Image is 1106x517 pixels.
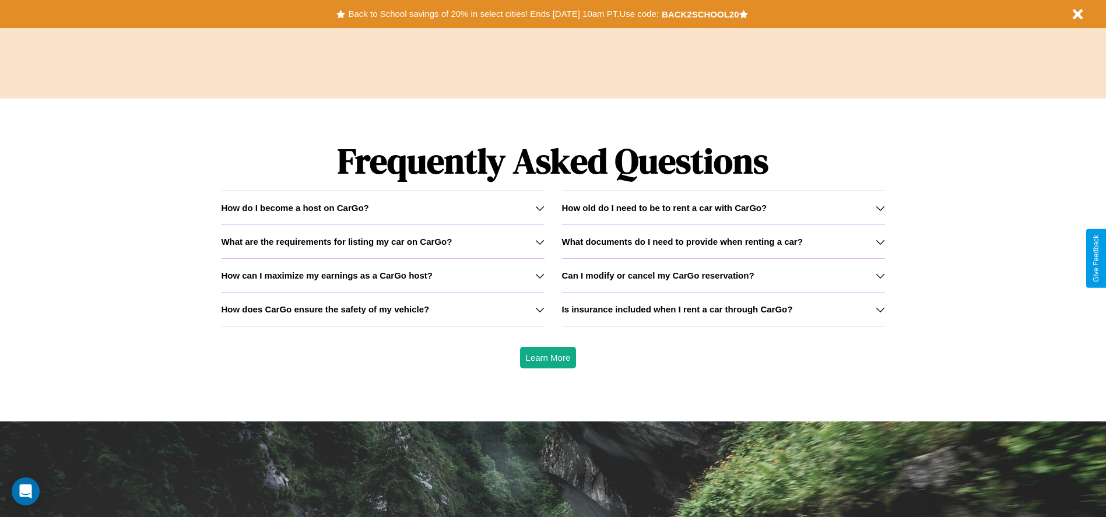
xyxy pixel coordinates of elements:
[562,304,793,314] h3: Is insurance included when I rent a car through CarGo?
[221,304,429,314] h3: How does CarGo ensure the safety of my vehicle?
[12,477,40,505] div: Open Intercom Messenger
[520,347,577,368] button: Learn More
[221,237,452,247] h3: What are the requirements for listing my car on CarGo?
[345,6,661,22] button: Back to School savings of 20% in select cities! Ends [DATE] 10am PT.Use code:
[562,237,803,247] h3: What documents do I need to provide when renting a car?
[662,9,739,19] b: BACK2SCHOOL20
[221,203,368,213] h3: How do I become a host on CarGo?
[562,203,767,213] h3: How old do I need to be to rent a car with CarGo?
[221,270,433,280] h3: How can I maximize my earnings as a CarGo host?
[562,270,754,280] h3: Can I modify or cancel my CarGo reservation?
[1092,235,1100,282] div: Give Feedback
[221,131,884,191] h1: Frequently Asked Questions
